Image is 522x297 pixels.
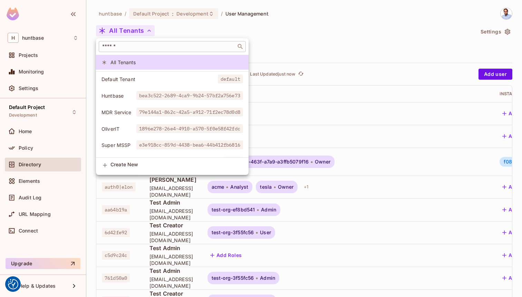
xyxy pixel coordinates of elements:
[96,154,249,169] div: Show only users with a role in this tenant: Tesla Inc
[96,88,249,103] div: Show only users with a role in this tenant: Huntbase
[96,105,249,120] div: Show only users with a role in this tenant: MDR Service
[218,75,243,83] span: default
[223,157,243,166] span: tesla
[101,142,136,148] span: Super MSSP
[136,108,243,117] span: 79e144a1-862c-42a5-a912-71f2ec78d0d8
[96,121,249,136] div: Show only users with a role in this tenant: OliverIT
[96,138,249,152] div: Show only users with a role in this tenant: Super MSSP
[136,140,243,149] span: e3e918cc-859d-4438-bea6-44b412fb6816
[136,124,243,133] span: 1896e278-26e4-4910-a570-5f0e58f42fdc
[110,59,243,66] span: All Tenants
[101,76,218,82] span: Default Tenant
[136,91,243,100] span: bea3c522-2689-4ca9-9b24-57bf2a756e73
[110,162,243,167] span: Create New
[101,109,136,116] span: MDR Service
[101,92,136,99] span: Huntbase
[101,126,136,132] span: OliverIT
[8,279,18,289] img: Revisit consent button
[96,72,249,87] div: Show only users with a role in this tenant: Default Tenant
[8,279,18,289] button: Consent Preferences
